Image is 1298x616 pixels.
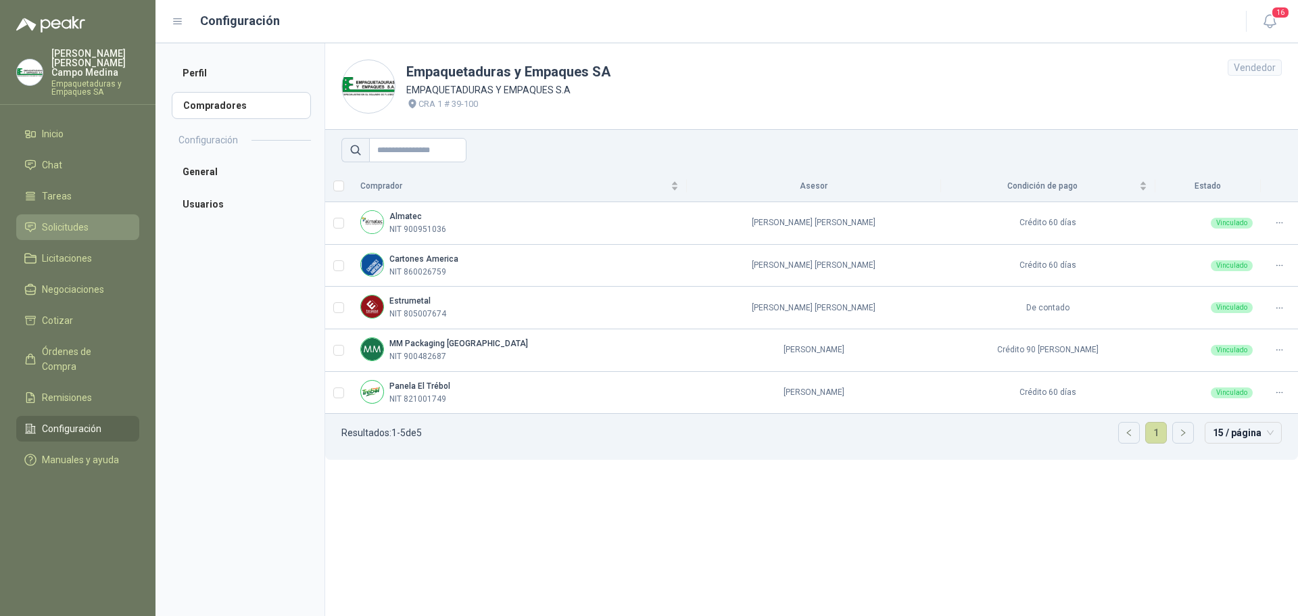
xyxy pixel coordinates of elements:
[687,245,941,287] td: [PERSON_NAME] [PERSON_NAME]
[389,212,422,221] b: Almatec
[16,121,139,147] a: Inicio
[406,62,610,82] h1: Empaquetaduras y Empaques SA
[172,158,311,185] a: General
[352,170,687,202] th: Comprador
[941,170,1155,202] th: Condición de pago
[51,80,139,96] p: Empaquetaduras y Empaques SA
[16,245,139,271] a: Licitaciones
[361,295,383,318] img: Company Logo
[389,339,528,348] b: MM Packaging [GEOGRAPHIC_DATA]
[1125,429,1133,437] span: left
[1205,422,1282,444] div: tamaño de página
[941,245,1155,287] td: Crédito 60 días
[361,338,383,360] img: Company Logo
[1213,423,1274,443] span: 15 / página
[200,11,280,30] h1: Configuración
[42,126,64,141] span: Inicio
[389,381,450,391] b: Panela El Trébol
[51,49,139,77] p: [PERSON_NAME] [PERSON_NAME] Campo Medina
[172,60,311,87] a: Perfil
[342,60,395,113] img: Company Logo
[418,97,478,111] p: CRA 1 # 39-100
[941,287,1155,329] td: De contado
[687,202,941,245] td: [PERSON_NAME] [PERSON_NAME]
[361,254,383,276] img: Company Logo
[1211,260,1253,271] div: Vinculado
[389,254,458,264] b: Cartones America
[949,180,1136,193] span: Condición de pago
[361,211,383,233] img: Company Logo
[360,180,668,193] span: Comprador
[16,152,139,178] a: Chat
[941,372,1155,414] td: Crédito 60 días
[1211,345,1253,356] div: Vinculado
[178,133,238,147] h2: Configuración
[1211,302,1253,313] div: Vinculado
[687,287,941,329] td: [PERSON_NAME] [PERSON_NAME]
[42,220,89,235] span: Solicitudes
[389,296,431,306] b: Estrumetal
[389,350,446,363] p: NIT 900482687
[1179,429,1187,437] span: right
[1257,9,1282,34] button: 16
[389,393,446,406] p: NIT 821001749
[172,191,311,218] a: Usuarios
[42,390,92,405] span: Remisiones
[1118,422,1140,444] li: Página anterior
[42,251,92,266] span: Licitaciones
[361,381,383,403] img: Company Logo
[1211,218,1253,229] div: Vinculado
[42,344,126,374] span: Órdenes de Compra
[687,170,941,202] th: Asesor
[16,308,139,333] a: Cotizar
[389,308,446,321] p: NIT 805007674
[1173,423,1193,443] button: right
[42,421,101,436] span: Configuración
[16,385,139,410] a: Remisiones
[16,183,139,209] a: Tareas
[42,189,72,204] span: Tareas
[16,214,139,240] a: Solicitudes
[941,202,1155,245] td: Crédito 60 días
[341,428,422,437] p: Resultados: 1 - 5 de 5
[1145,422,1167,444] li: 1
[406,82,610,97] p: EMPAQUETADURAS Y EMPAQUES S.A
[16,339,139,379] a: Órdenes de Compra
[16,447,139,473] a: Manuales y ayuda
[42,313,73,328] span: Cotizar
[172,92,311,119] a: Compradores
[687,329,941,372] td: [PERSON_NAME]
[16,277,139,302] a: Negociaciones
[1119,423,1139,443] button: left
[42,158,62,172] span: Chat
[389,266,446,279] p: NIT 860026759
[16,416,139,442] a: Configuración
[42,282,104,297] span: Negociaciones
[389,223,446,236] p: NIT 900951036
[1271,6,1290,19] span: 16
[941,329,1155,372] td: Crédito 90 [PERSON_NAME]
[1228,60,1282,76] div: Vendedor
[1172,422,1194,444] li: Página siguiente
[1155,170,1261,202] th: Estado
[687,372,941,414] td: [PERSON_NAME]
[17,60,43,85] img: Company Logo
[1211,387,1253,398] div: Vinculado
[42,452,119,467] span: Manuales y ayuda
[16,16,85,32] img: Logo peakr
[1146,423,1166,443] a: 1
